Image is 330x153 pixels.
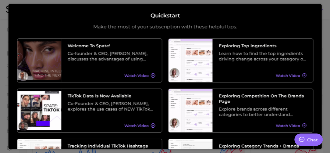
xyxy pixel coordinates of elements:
div: Learn how to find the top ingredients driving change across your category of choice. From broad c... [219,51,307,62]
div: Co-founder & CEO, [PERSON_NAME], discusses the advantages of using Spate data as well as its vari... [67,51,155,62]
span: Watch Video [275,73,300,78]
h3: Welcome to Spate! [67,43,155,49]
a: TikTok data is now availableCo-Founder & CEO, [PERSON_NAME], explores the use cases of NEW TikTok... [17,89,162,133]
h3: TikTok data is now available [67,93,155,99]
a: Exploring Top IngredientsLearn how to find the top ingredients driving change across your categor... [168,38,313,82]
h3: Exploring Top Ingredients [219,43,307,49]
div: Co-Founder & CEO, [PERSON_NAME], explores the use cases of NEW TikTok data and its relationship w... [67,101,155,112]
a: Welcome to Spate!Co-founder & CEO, [PERSON_NAME], discusses the advantages of using Spate data as... [17,38,162,82]
p: Make the most of your subscription with these helpful tips: [93,24,237,30]
span: Watch Video [275,123,300,128]
span: Watch Video [124,123,149,128]
h3: Exploring Competition on the Brands Page [219,93,307,104]
a: Exploring Competition on the Brands PageExplore brands across different categories to better unde... [168,89,313,133]
div: Explore brands across different categories to better understand competition. Use different preset... [219,106,307,117]
span: Watch Video [124,73,149,78]
h2: Quickstart [150,13,180,19]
